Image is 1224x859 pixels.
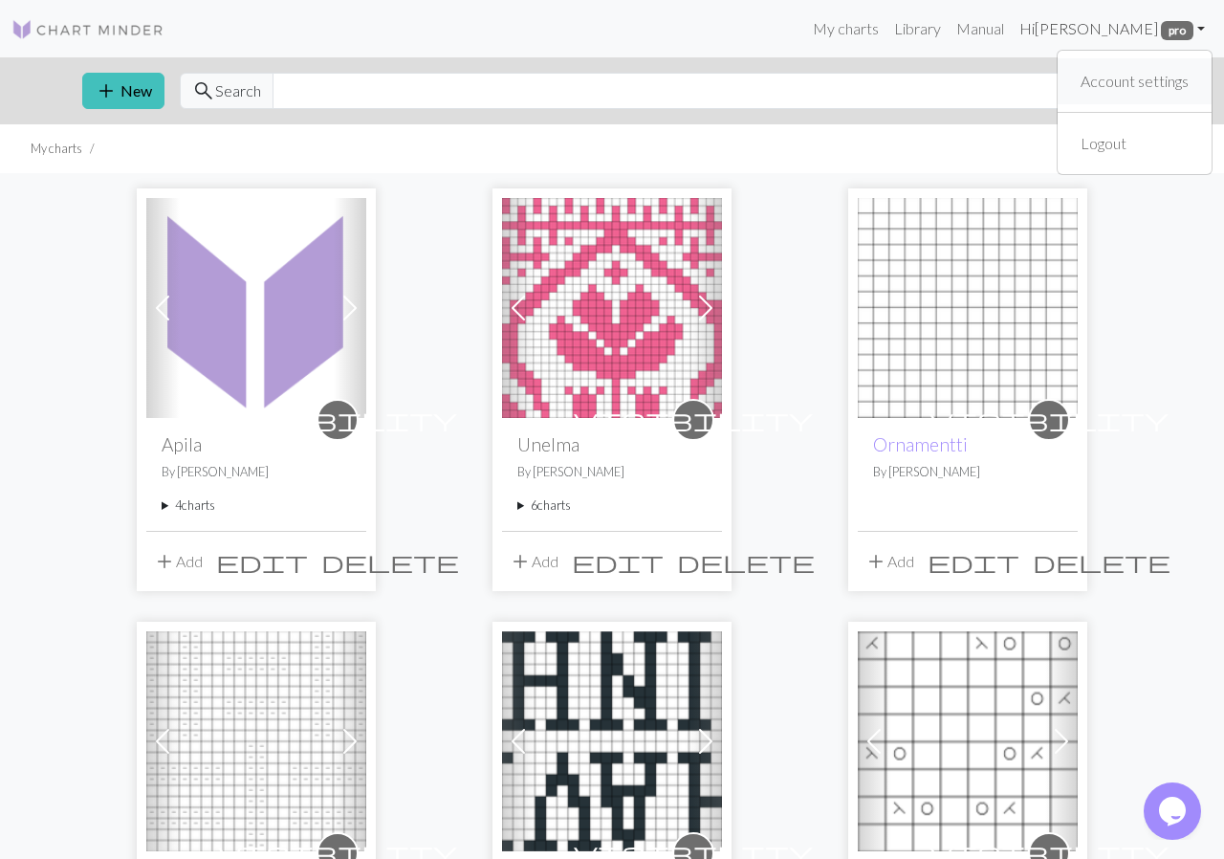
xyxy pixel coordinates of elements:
[858,730,1078,748] a: Aavistus
[502,631,722,851] img: Vinhat
[858,198,1078,418] img: Ornamentti
[216,550,308,573] i: Edit
[670,543,821,580] button: Delete
[921,543,1026,580] button: Edit
[805,10,886,48] a: My charts
[215,79,261,102] span: Search
[146,198,366,418] img: Apila
[1073,62,1196,100] a: Account settings
[146,730,366,748] a: Virtaus
[574,401,813,439] i: private
[11,18,164,41] img: Logo
[502,730,722,748] a: Vinhat
[216,548,308,575] span: edit
[146,543,209,580] button: Add
[321,548,459,575] span: delete
[192,77,215,104] span: search
[949,10,1012,48] a: Manual
[95,77,118,104] span: add
[31,140,82,158] li: My charts
[929,401,1169,439] i: private
[146,297,366,315] a: Apila
[517,433,707,455] h2: Unelma
[928,548,1019,575] span: edit
[572,550,664,573] i: Edit
[1026,543,1177,580] button: Delete
[517,496,707,515] summary: 6charts
[1033,548,1170,575] span: delete
[572,548,664,575] span: edit
[873,433,968,455] a: Ornamentti
[677,548,815,575] span: delete
[858,631,1078,851] img: Aavistus
[1161,21,1193,40] span: pro
[502,198,722,418] img: Unelmia 2
[873,463,1062,481] p: By [PERSON_NAME]
[928,550,1019,573] i: Edit
[1073,124,1134,163] a: Logout
[1012,10,1213,48] a: Hi[PERSON_NAME] pro
[82,73,164,109] button: New
[565,543,670,580] button: Edit
[864,548,887,575] span: add
[509,548,532,575] span: add
[162,496,351,515] summary: 4charts
[315,543,466,580] button: Delete
[162,463,351,481] p: By [PERSON_NAME]
[218,405,457,434] span: visibility
[146,631,366,851] img: Virtaus
[858,297,1078,315] a: Ornamentti
[209,543,315,580] button: Edit
[502,543,565,580] button: Add
[162,433,351,455] h2: Apila
[153,548,176,575] span: add
[574,405,813,434] span: visibility
[886,10,949,48] a: Library
[502,297,722,315] a: Unelmia 2
[1144,782,1205,840] iframe: chat widget
[858,543,921,580] button: Add
[517,463,707,481] p: By [PERSON_NAME]
[218,401,457,439] i: private
[929,405,1169,434] span: visibility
